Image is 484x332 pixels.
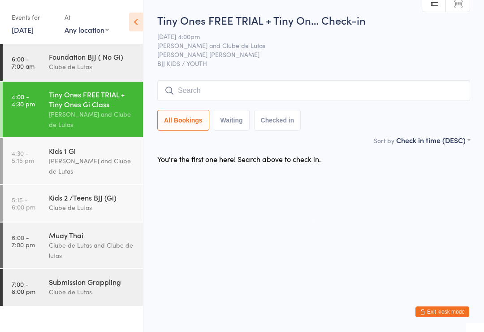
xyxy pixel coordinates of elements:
div: Clube de Lutas [49,202,135,213]
a: 6:00 -7:00 amFoundation BJJ ( No Gi)Clube de Lutas [3,44,143,81]
div: At [65,10,109,25]
a: 4:30 -5:15 pmKids 1 Gi[PERSON_NAME] and Clube de Lutas [3,138,143,184]
label: Sort by [374,136,394,145]
div: [PERSON_NAME] and Clube de Lutas [49,109,135,130]
div: Clube de Lutas [49,61,135,72]
div: Kids 2 /Teens BJJ (Gi) [49,192,135,202]
div: Clube de Lutas [49,287,135,297]
div: [PERSON_NAME] and Clube de Lutas [49,156,135,176]
div: Submission Grappling [49,277,135,287]
span: [PERSON_NAME] and Clube de Lutas [157,41,456,50]
time: 7:00 - 8:00 pm [12,280,35,295]
time: 6:00 - 7:00 pm [12,234,35,248]
a: [DATE] [12,25,34,35]
div: Events for [12,10,56,25]
span: BJJ KIDS / YOUTH [157,59,470,68]
div: Kids 1 Gi [49,146,135,156]
div: Any location [65,25,109,35]
button: All Bookings [157,110,209,131]
span: [DATE] 4:00pm [157,32,456,41]
button: Waiting [214,110,250,131]
div: Foundation BJJ ( No Gi) [49,52,135,61]
div: You're the first one here! Search above to check in. [157,154,321,164]
time: 5:15 - 6:00 pm [12,196,35,210]
button: Exit kiosk mode [415,306,469,317]
input: Search [157,80,470,101]
time: 4:30 - 5:15 pm [12,149,34,164]
div: Muay Thai [49,230,135,240]
a: 5:15 -6:00 pmKids 2 /Teens BJJ (Gi)Clube de Lutas [3,185,143,222]
button: Checked in [254,110,301,131]
span: [PERSON_NAME] [PERSON_NAME] [157,50,456,59]
a: 4:00 -4:30 pmTiny Ones FREE TRIAL + Tiny Ones Gi Class[PERSON_NAME] and Clube de Lutas [3,82,143,137]
h2: Tiny Ones FREE TRIAL + Tiny On… Check-in [157,13,470,27]
div: Check in time (DESC) [396,135,470,145]
a: 6:00 -7:00 pmMuay ThaiClube de Lutas and Clube de lutas [3,223,143,268]
time: 6:00 - 7:00 am [12,55,35,70]
div: Clube de Lutas and Clube de lutas [49,240,135,261]
div: Tiny Ones FREE TRIAL + Tiny Ones Gi Class [49,89,135,109]
time: 4:00 - 4:30 pm [12,93,35,107]
a: 7:00 -8:00 pmSubmission GrapplingClube de Lutas [3,269,143,306]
